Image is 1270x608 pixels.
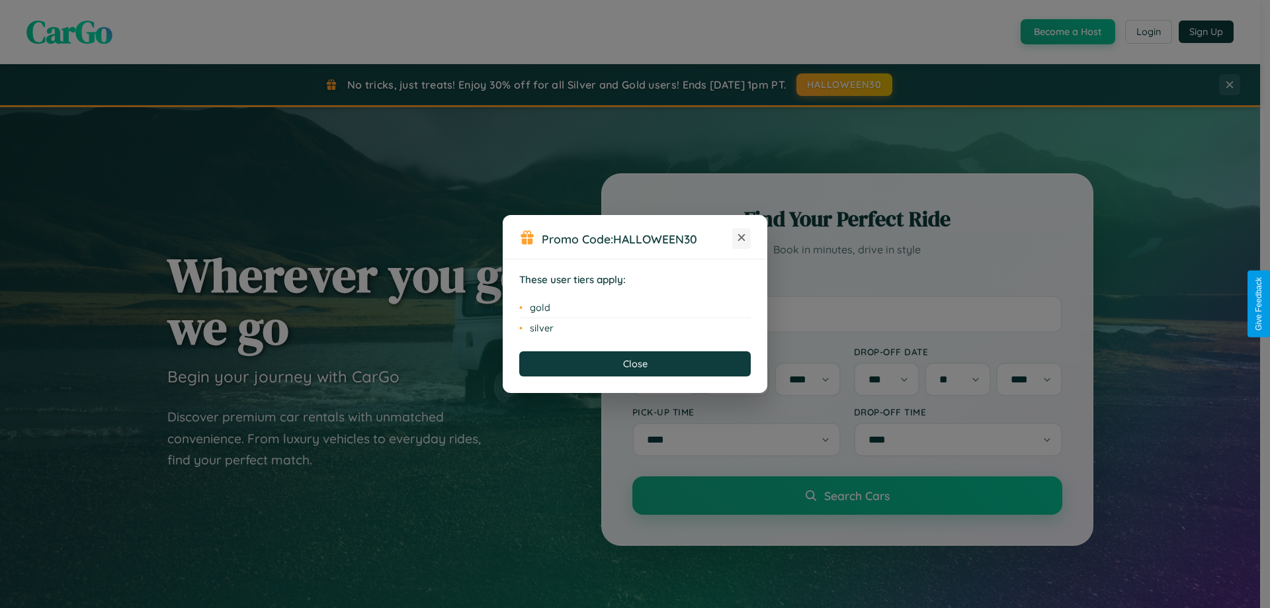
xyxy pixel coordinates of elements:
button: Close [519,351,751,376]
li: gold [519,298,751,318]
b: HALLOWEEN30 [613,232,697,246]
strong: These user tiers apply: [519,273,626,286]
div: Give Feedback [1254,277,1263,331]
h3: Promo Code: [542,232,732,246]
li: silver [519,318,751,338]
